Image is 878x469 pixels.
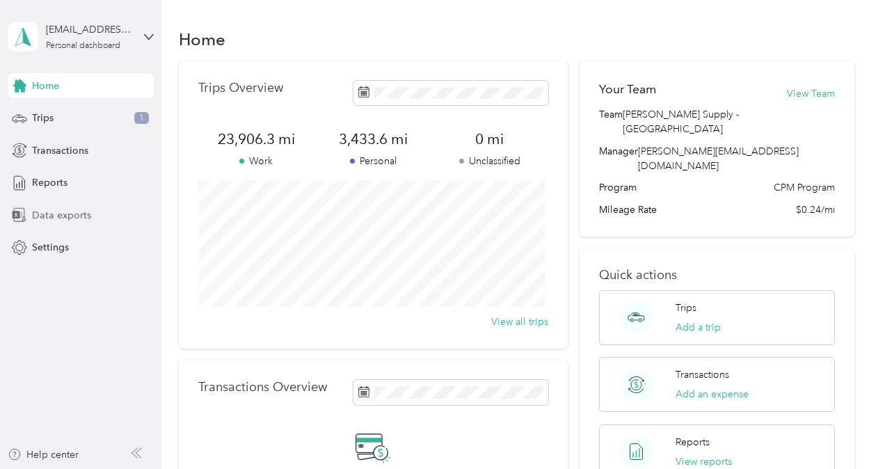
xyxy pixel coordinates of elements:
[638,145,799,172] span: [PERSON_NAME][EMAIL_ADDRESS][DOMAIN_NAME]
[431,129,548,149] span: 0 mi
[676,301,696,315] p: Trips
[46,42,120,50] div: Personal dashboard
[46,22,133,37] div: [EMAIL_ADDRESS][PERSON_NAME][DOMAIN_NAME]
[787,86,835,101] button: View Team
[8,447,79,462] button: Help center
[599,180,637,195] span: Program
[134,112,149,125] span: 1
[198,380,327,395] p: Transactions Overview
[676,367,729,382] p: Transactions
[198,129,315,149] span: 23,906.3 mi
[599,202,657,217] span: Mileage Rate
[32,175,67,190] span: Reports
[198,81,283,95] p: Trips Overview
[491,315,548,329] button: View all trips
[32,240,69,255] span: Settings
[32,208,91,223] span: Data exports
[179,32,225,47] h1: Home
[198,154,315,168] p: Work
[32,143,88,158] span: Transactions
[599,268,834,283] p: Quick actions
[676,387,749,402] button: Add an expense
[623,107,834,136] span: [PERSON_NAME] Supply - [GEOGRAPHIC_DATA]
[599,144,638,173] span: Manager
[314,154,431,168] p: Personal
[32,79,59,93] span: Home
[314,129,431,149] span: 3,433.6 mi
[676,435,710,450] p: Reports
[431,154,548,168] p: Unclassified
[774,180,835,195] span: CPM Program
[32,111,54,125] span: Trips
[800,391,878,469] iframe: Everlance-gr Chat Button Frame
[796,202,835,217] span: $0.24/mi
[676,454,732,469] button: View reports
[599,107,623,136] span: Team
[676,320,721,335] button: Add a trip
[599,81,656,98] h2: Your Team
